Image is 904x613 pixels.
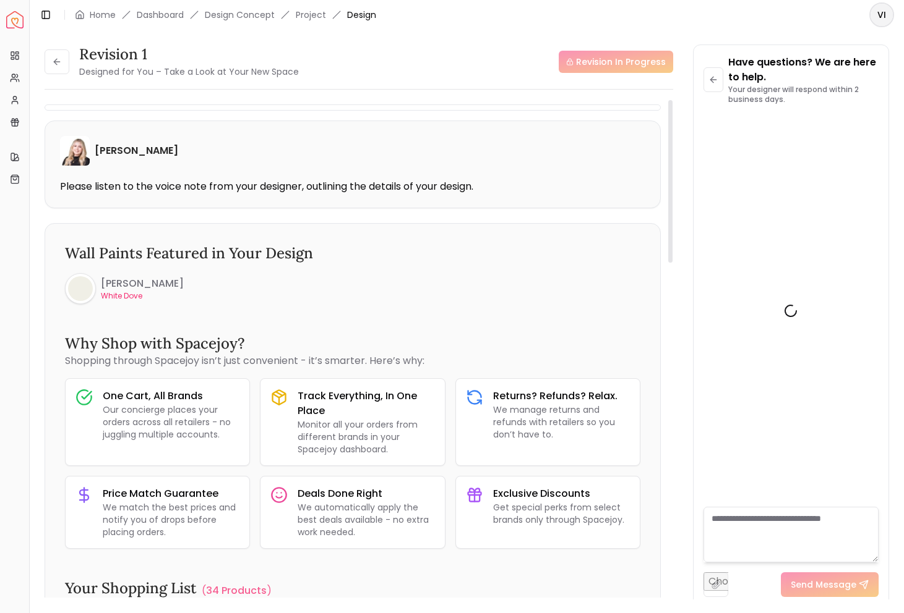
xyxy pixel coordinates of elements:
[202,583,272,598] a: (34 Products )
[79,66,299,78] small: Designed for You – Take a Look at Your New Space
[95,143,178,158] h6: [PERSON_NAME]
[65,243,640,263] h3: Wall Paints Featured in Your Design
[298,418,434,455] p: Monitor all your orders from different brands in your Spacejoy dashboard.
[493,486,630,501] h3: Exclusive Discounts
[347,9,376,21] span: Design
[65,353,640,368] p: Shopping through Spacejoy isn’t just convenient - it’s smarter. Here’s why:
[728,85,879,104] p: Your designer will respond within 2 business days.
[728,55,879,85] p: Have questions? We are here to help.
[493,501,630,526] p: Get special perks from select brands only through Spacejoy.
[60,136,90,166] img: Hannah James
[493,404,630,441] p: We manage returns and refunds with retailers so you don’t have to.
[6,11,24,28] a: Spacejoy
[298,486,434,501] h3: Deals Done Right
[103,404,239,441] p: Our concierge places your orders across all retailers - no juggling multiple accounts.
[298,389,434,418] h3: Track Everything, In One Place
[90,9,116,21] a: Home
[137,9,184,21] a: Dashboard
[206,583,267,598] p: 34 Products
[103,501,239,538] p: We match the best prices and notify you of drops before placing orders.
[296,9,326,21] a: Project
[6,11,24,28] img: Spacejoy Logo
[65,578,197,598] h3: Your Shopping List
[75,9,376,21] nav: breadcrumb
[79,44,299,64] h3: Revision 1
[871,4,893,26] span: VI
[298,501,434,538] p: We automatically apply the best deals available - no extra work needed.
[869,2,894,27] button: VI
[65,273,184,304] a: [PERSON_NAME]White Dove
[103,389,239,404] h3: One Cart, All Brands
[101,276,184,291] h6: [PERSON_NAME]
[101,291,184,301] p: White Dove
[60,180,645,193] p: Please listen to the voice note from your designer, outlining the details of your design.
[205,9,275,21] li: Design Concept
[493,389,630,404] h3: Returns? Refunds? Relax.
[103,486,239,501] h3: Price Match Guarantee
[65,334,640,353] h3: Why Shop with Spacejoy?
